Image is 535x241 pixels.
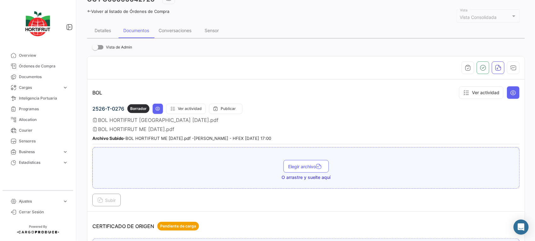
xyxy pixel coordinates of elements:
span: expand_more [62,198,68,204]
img: logo-hortifrut.svg [22,8,54,40]
div: Abrir Intercom Messenger [514,220,529,235]
a: Sensores [5,136,71,146]
button: Elegir archivo [283,160,329,173]
span: BOL HORTIFRUT [GEOGRAPHIC_DATA] [DATE].pdf [98,117,218,123]
span: Cerrar Sesión [19,209,68,215]
a: Órdenes de Compra [5,61,71,72]
span: Sensores [19,138,68,144]
span: Subir [97,198,116,203]
a: Allocation [5,114,71,125]
small: - BOL HORTIFRUT ME [DATE].pdf - [PERSON_NAME] - HFEX [DATE] 17:00 [92,136,271,141]
a: Volver al listado de Órdenes de Compra [87,9,169,14]
span: Estadísticas [19,160,60,165]
span: Borrador [130,106,147,112]
span: Vista de Admin [106,43,132,51]
span: expand_more [62,85,68,90]
div: Conversaciones [159,28,191,33]
span: Pendiente de carga [160,223,196,229]
span: Documentos [19,74,68,80]
button: Ver actividad [166,104,206,114]
a: Inteligencia Portuaria [5,93,71,104]
span: O arrastre y suelte aquí [282,174,330,181]
span: Ajustes [19,198,60,204]
span: Overview [19,53,68,58]
div: Detalles [95,28,111,33]
span: Business [19,149,60,155]
p: CERTIFICADO DE ORIGEN [92,222,199,231]
a: Courier [5,125,71,136]
a: Programas [5,104,71,114]
span: Programas [19,106,68,112]
a: Documentos [5,72,71,82]
span: 2526-T-0276 [92,106,124,112]
span: Courier [19,128,68,133]
span: Elegir archivo [288,164,324,169]
span: Inteligencia Portuaria [19,95,68,101]
span: Órdenes de Compra [19,63,68,69]
span: expand_more [62,160,68,165]
p: BOL [92,89,102,96]
button: Ver actividad [459,86,503,99]
div: Documentos [123,28,149,33]
button: Subir [92,194,121,206]
mat-select-trigger: Vista Consolidada [460,14,497,20]
span: expand_more [62,149,68,155]
div: Sensor [205,28,219,33]
button: Publicar [209,104,242,114]
a: Overview [5,50,71,61]
b: Archivo Subido [92,136,124,141]
span: Allocation [19,117,68,123]
span: BOL HORTIFRUT ME [DATE].pdf [98,126,174,132]
span: Cargas [19,85,60,90]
